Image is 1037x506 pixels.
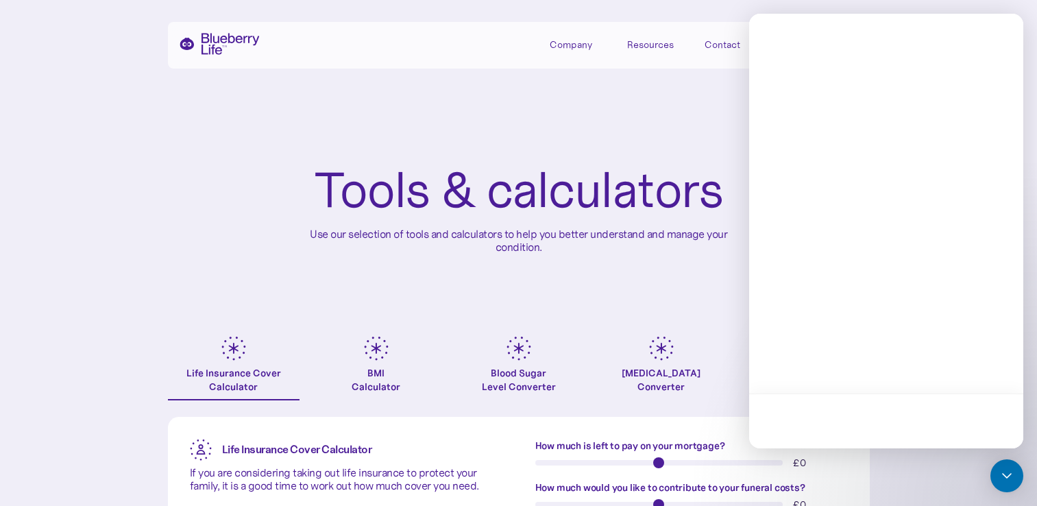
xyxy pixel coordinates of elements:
[990,459,1023,492] div: Open Intercom Messenger
[179,33,260,55] a: home
[300,228,738,254] p: Use our selection of tools and calculators to help you better understand and manage your condition.
[793,456,847,470] div: £
[453,336,585,400] a: Blood SugarLevel Converter
[222,442,372,456] strong: Life Insurance Cover Calculator
[535,481,848,494] label: How much would you like to contribute to your funeral costs?
[310,336,442,400] a: BMICalculator
[550,39,592,51] div: Company
[627,33,689,56] div: Resources
[705,33,766,56] a: Contact
[550,33,611,56] div: Company
[535,439,848,453] label: How much is left to pay on your mortgage?
[168,366,300,394] div: Life Insurance Cover Calculator
[705,39,740,51] div: Contact
[482,366,556,394] div: Blood Sugar Level Converter
[168,336,300,400] a: Life Insurance Cover Calculator
[352,366,400,394] div: BMI Calculator
[738,336,870,400] a: BMRCalculator
[627,39,674,51] div: Resources
[800,457,806,469] span: 0
[314,165,723,217] h1: Tools & calculators
[622,366,700,394] div: [MEDICAL_DATA] Converter
[596,336,727,400] a: [MEDICAL_DATA]Converter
